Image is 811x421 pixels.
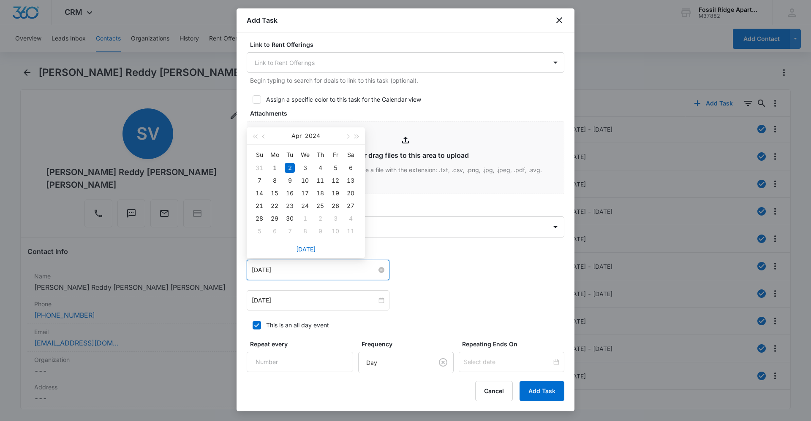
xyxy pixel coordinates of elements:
h1: Add Task [247,15,278,25]
input: Apr 2, 2024 [252,296,377,305]
label: Repeat every [250,340,357,348]
div: 18 [315,188,325,198]
div: 5 [254,226,264,236]
td: 2024-04-17 [297,187,313,200]
div: This is an all day event [266,321,329,329]
input: Number [247,352,353,372]
span: close-circle [378,267,384,273]
div: 10 [330,226,340,236]
td: 2024-04-30 [282,212,297,225]
td: 2024-05-02 [313,212,328,225]
div: 16 [285,188,295,198]
td: 2024-04-19 [328,187,343,200]
th: Th [313,148,328,162]
td: 2024-04-04 [313,162,328,174]
div: 27 [346,201,356,211]
div: 26 [330,201,340,211]
td: 2024-04-08 [267,174,282,187]
div: 29 [269,213,280,224]
td: 2024-04-16 [282,187,297,200]
div: 12 [330,175,340,186]
td: 2024-04-05 [328,162,343,174]
div: 1 [300,213,310,224]
td: 2024-04-22 [267,200,282,212]
div: 7 [254,175,264,186]
td: 2024-05-06 [267,225,282,237]
p: Begin typing to search for deals to link to this task (optional). [250,76,564,85]
td: 2024-04-11 [313,174,328,187]
td: 2024-03-31 [252,162,267,174]
div: 20 [346,188,356,198]
td: 2024-04-24 [297,200,313,212]
th: We [297,148,313,162]
button: 2024 [305,127,320,144]
div: 22 [269,201,280,211]
div: 14 [254,188,264,198]
td: 2024-04-25 [313,200,328,212]
th: Tu [282,148,297,162]
div: 11 [346,226,356,236]
div: Assign a specific color to this task for the Calendar view [266,95,421,104]
label: Frequency [362,340,457,348]
button: Clear [436,356,450,369]
td: 2024-04-01 [267,162,282,174]
td: 2024-04-10 [297,174,313,187]
div: 9 [285,175,295,186]
td: 2024-04-23 [282,200,297,212]
button: Add Task [520,381,564,401]
td: 2024-05-03 [328,212,343,225]
td: 2024-04-09 [282,174,297,187]
div: 6 [346,163,356,173]
input: Apr 2, 2024 [252,265,377,275]
div: 2 [285,163,295,173]
label: Assigned to [250,204,568,213]
td: 2024-04-02 [282,162,297,174]
div: 19 [330,188,340,198]
td: 2024-05-11 [343,225,358,237]
div: 15 [269,188,280,198]
div: 31 [254,163,264,173]
td: 2024-05-09 [313,225,328,237]
td: 2024-05-07 [282,225,297,237]
div: 9 [315,226,325,236]
div: 21 [254,201,264,211]
div: 13 [346,175,356,186]
div: 17 [300,188,310,198]
th: Mo [267,148,282,162]
button: Apr [291,127,302,144]
td: 2024-04-13 [343,174,358,187]
div: 3 [330,213,340,224]
div: 24 [300,201,310,211]
th: Su [252,148,267,162]
div: 23 [285,201,295,211]
div: 4 [346,213,356,224]
a: [DATE] [296,246,316,253]
td: 2024-04-03 [297,162,313,174]
div: 25 [315,201,325,211]
div: 1 [269,163,280,173]
label: Link to Rent Offerings [250,40,568,49]
div: 2 [315,213,325,224]
div: 10 [300,175,310,186]
td: 2024-05-08 [297,225,313,237]
td: 2024-05-01 [297,212,313,225]
div: 5 [330,163,340,173]
th: Sa [343,148,358,162]
td: 2024-04-07 [252,174,267,187]
div: 3 [300,163,310,173]
th: Fr [328,148,343,162]
td: 2024-04-29 [267,212,282,225]
td: 2024-04-27 [343,200,358,212]
div: 8 [269,175,280,186]
div: 4 [315,163,325,173]
label: Attachments [250,109,568,118]
td: 2024-04-15 [267,187,282,200]
label: Time span [250,248,568,256]
div: 11 [315,175,325,186]
td: 2024-04-21 [252,200,267,212]
td: 2024-05-04 [343,212,358,225]
div: 8 [300,226,310,236]
td: 2024-05-10 [328,225,343,237]
td: 2024-04-20 [343,187,358,200]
